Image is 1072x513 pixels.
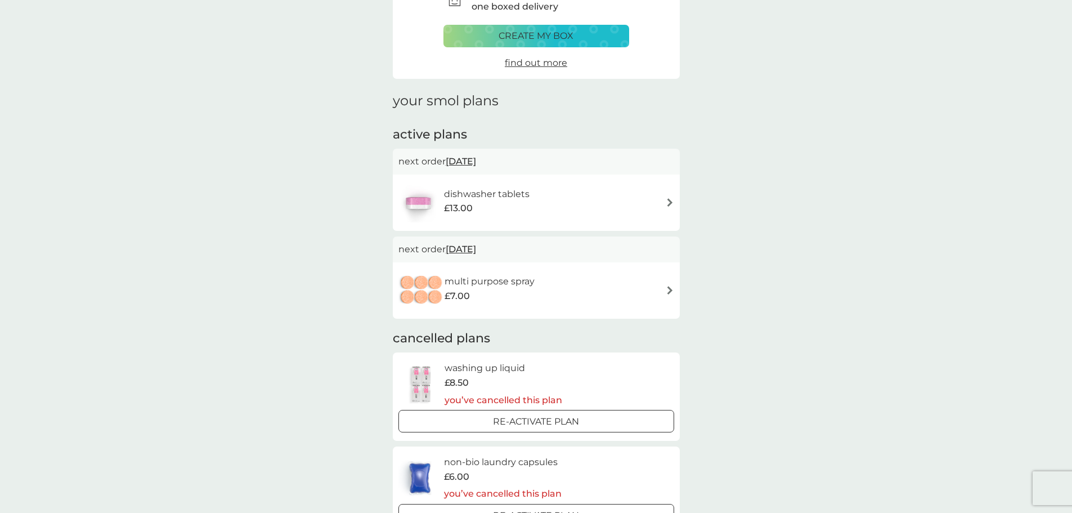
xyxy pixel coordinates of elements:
[505,56,567,70] a: find out more
[398,458,441,498] img: non-bio laundry capsules
[445,274,535,289] h6: multi purpose spray
[505,57,567,68] span: find out more
[499,29,573,43] p: create my box
[398,154,674,169] p: next order
[446,150,476,172] span: [DATE]
[444,187,530,202] h6: dishwasher tablets
[398,364,445,404] img: washing up liquid
[443,25,629,47] button: create my box
[445,361,562,376] h6: washing up liquid
[445,393,562,408] p: you’ve cancelled this plan
[444,487,562,501] p: you’ve cancelled this plan
[445,289,470,304] span: £7.00
[666,286,674,295] img: arrow right
[393,126,680,144] h2: active plans
[398,183,438,222] img: dishwasher tablets
[493,414,579,429] p: Re-activate Plan
[398,242,674,257] p: next order
[398,410,674,432] button: Re-activate Plan
[445,376,469,390] span: £8.50
[444,470,469,484] span: £6.00
[444,201,473,216] span: £13.00
[393,330,680,347] h2: cancelled plans
[446,238,476,260] span: [DATE]
[398,271,445,310] img: multi purpose spray
[393,93,680,109] h1: your smol plans
[666,198,674,207] img: arrow right
[444,455,562,470] h6: non-bio laundry capsules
